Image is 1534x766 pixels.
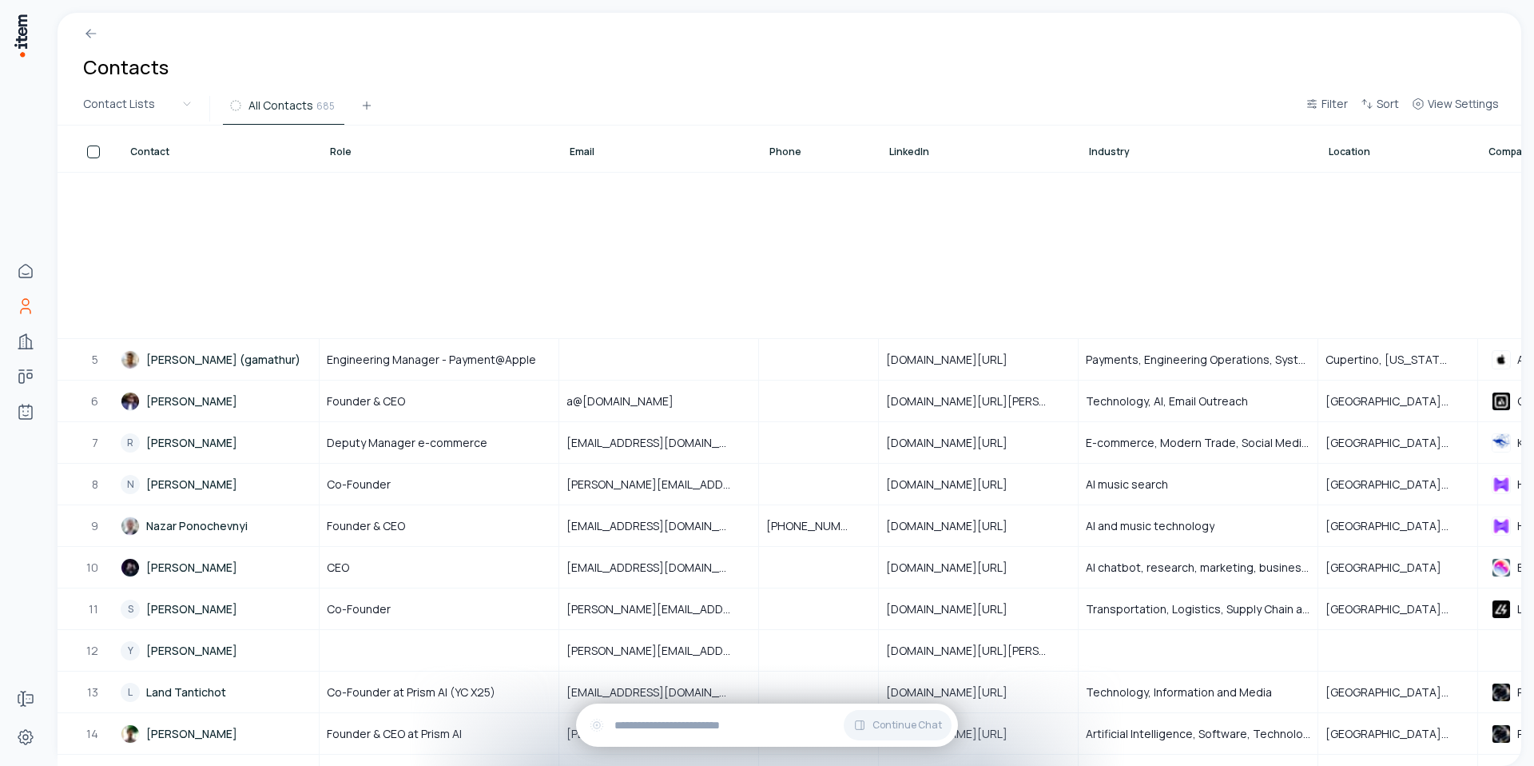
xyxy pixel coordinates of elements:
img: Lanesurf [1492,600,1511,619]
span: [PERSON_NAME][EMAIL_ADDRESS][DOMAIN_NAME] [566,726,751,742]
img: Enso [1492,558,1511,577]
a: Nazar Ponochevnyi [121,506,318,545]
a: N[PERSON_NAME] [121,465,318,504]
span: [GEOGRAPHIC_DATA], [US_STATE], [GEOGRAPHIC_DATA] [1325,726,1470,742]
span: 13 [87,684,100,700]
span: Contact [130,146,169,158]
span: AI and music technology [1086,518,1214,534]
button: Continue Chat [844,710,952,740]
a: Agents [10,396,42,428]
span: [GEOGRAPHIC_DATA], [GEOGRAPHIC_DATA] [1325,601,1470,617]
img: Harmix [1492,475,1511,494]
span: [PERSON_NAME][EMAIL_ADDRESS] [566,477,751,493]
span: [EMAIL_ADDRESS][DOMAIN_NAME] [566,518,751,534]
th: LinkedIn [879,126,1079,172]
span: Founder & CEO at Prism AI [327,726,462,742]
img: Harmix [1492,517,1511,536]
span: [GEOGRAPHIC_DATA] [1325,560,1460,576]
a: [PERSON_NAME] [121,381,318,421]
a: S[PERSON_NAME] [121,589,318,628]
span: [DOMAIN_NAME][URL] [886,477,1027,493]
button: Filter [1299,94,1354,123]
span: Co-Founder at Prism AI (YC X25) [327,684,495,700]
span: Company [1488,146,1534,158]
a: Settings [10,721,42,753]
span: CEO [327,560,349,576]
th: Role [320,126,559,172]
img: Mickey Haslavsky [121,558,140,577]
div: Y [121,641,140,660]
span: [PERSON_NAME][EMAIL_ADDRESS][DOMAIN_NAME] [566,643,751,659]
span: Technology, AI, Email Outreach [1086,393,1248,409]
div: N [121,475,140,494]
span: Phone [769,146,801,158]
th: Industry [1079,126,1318,172]
div: R [121,433,140,453]
span: Cupertino, [US_STATE], [GEOGRAPHIC_DATA] [1325,352,1470,368]
span: Engineering Manager - Payment@Apple [327,352,536,368]
span: Founder & CEO [327,393,405,409]
span: E-commerce, Modern Trade, Social Media, Sales Automation [1086,435,1310,451]
span: Deputy Manager e-commerce [327,435,487,451]
span: [GEOGRAPHIC_DATA], [GEOGRAPHIC_DATA], [GEOGRAPHIC_DATA] [1325,393,1470,409]
div: L [121,683,140,702]
span: [DOMAIN_NAME][URL] [886,684,1027,700]
img: Item Brain Logo [13,13,29,58]
span: Technology, Information and Media [1086,684,1272,700]
img: Prism AI [1492,724,1511,744]
span: Email [570,146,594,158]
span: [DOMAIN_NAME][URL] [886,352,1027,368]
span: Filter [1321,96,1348,112]
span: a@[DOMAIN_NAME] [566,393,693,409]
img: Alan D'Souza [121,392,140,411]
a: [PERSON_NAME] [121,714,318,753]
a: Home [10,255,42,287]
img: Prism AI [1492,683,1511,702]
span: LinkedIn [889,146,929,158]
span: [DOMAIN_NAME][URL] [886,435,1027,451]
h1: Contacts [83,54,169,80]
a: R[PERSON_NAME] [121,423,318,462]
img: Kangaro Group of Industries [1492,433,1511,453]
span: Industry [1089,146,1130,158]
span: 11 [89,601,100,617]
a: Y[PERSON_NAME] [121,631,318,670]
span: 7 [92,435,100,451]
div: Continue Chat [576,704,958,747]
span: 12 [86,643,100,659]
span: AI chatbot, research, marketing, business/productivity software [1086,560,1310,576]
span: Transportation, Logistics, Supply Chain and Storage; Business/Productivity Software [1086,601,1310,617]
span: [EMAIL_ADDRESS][DOMAIN_NAME] [566,560,751,576]
span: Founder & CEO [327,518,405,534]
span: Artificial Intelligence, Software, Technology [1086,726,1310,742]
span: Payments, Engineering Operations, System Reliability, Consumer Electronics [1086,352,1310,368]
span: [DOMAIN_NAME][URL] [886,726,1027,742]
img: Outbox Labs [1492,392,1511,411]
th: Email [559,126,759,172]
span: [DOMAIN_NAME][URL] [886,560,1027,576]
a: LLand Tantichot [121,672,318,712]
div: S [121,600,140,619]
span: [GEOGRAPHIC_DATA], [GEOGRAPHIC_DATA], [GEOGRAPHIC_DATA] [1325,435,1470,451]
th: Location [1318,126,1478,172]
img: Nazar Ponochevnyi [121,517,140,536]
button: All Contacts685 [223,96,344,125]
span: [DOMAIN_NAME][URL][PERSON_NAME][PERSON_NAME] [886,393,1071,409]
span: 6 [91,393,100,409]
span: [DOMAIN_NAME][URL][PERSON_NAME] [886,643,1071,659]
span: [PERSON_NAME][EMAIL_ADDRESS][DOMAIN_NAME] [566,601,751,617]
span: [DOMAIN_NAME][URL] [886,601,1027,617]
span: 10 [86,560,100,576]
th: Phone [759,126,879,172]
span: Co-Founder [327,477,391,493]
span: 5 [92,352,100,368]
span: [GEOGRAPHIC_DATA], [GEOGRAPHIC_DATA], [GEOGRAPHIC_DATA] [1325,518,1470,534]
button: View Settings [1405,94,1505,123]
a: Companies [10,325,42,357]
span: Continue Chat [872,719,942,732]
span: [PHONE_NUMBER] [766,518,871,534]
span: 9 [91,518,100,534]
a: Forms [10,683,42,715]
span: Location [1329,146,1370,158]
span: Role [330,146,352,158]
